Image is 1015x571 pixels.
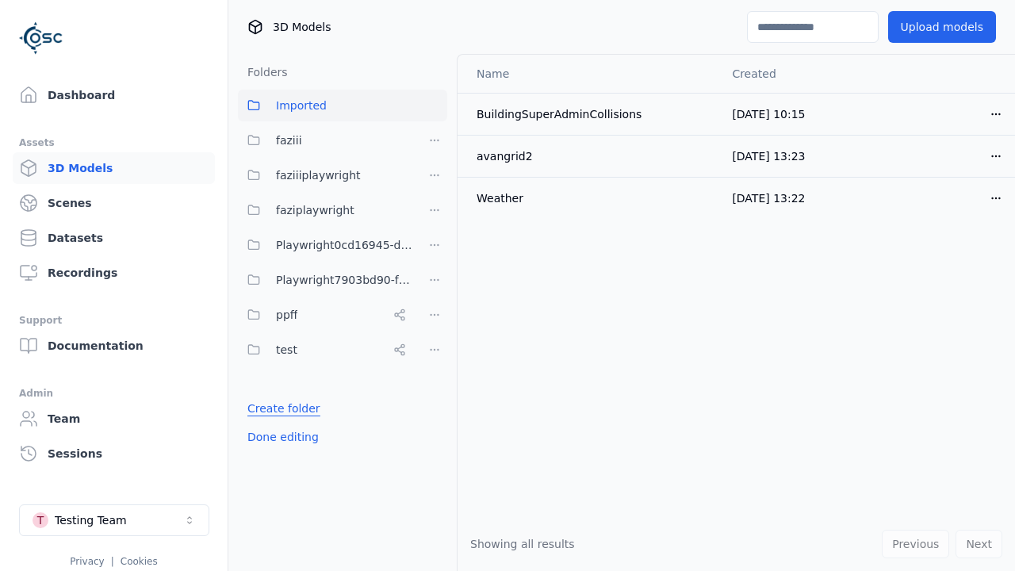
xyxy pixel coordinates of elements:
span: Playwright0cd16945-d24c-45f9-a8ba-c74193e3fd84 [276,236,412,255]
img: Logo [19,16,63,60]
a: Dashboard [13,79,215,111]
button: Upload models [888,11,996,43]
a: Create folder [247,400,320,416]
button: Done editing [238,423,328,451]
button: faziiiplaywright [238,159,412,191]
button: ppff [238,299,412,331]
div: Assets [19,133,209,152]
span: [DATE] 10:15 [732,108,805,121]
span: [DATE] 13:23 [732,150,805,163]
div: avangrid2 [477,148,707,164]
button: test [238,334,412,366]
span: test [276,340,297,359]
a: Scenes [13,187,215,219]
a: Documentation [13,330,215,362]
span: Showing all results [470,538,575,550]
a: Cookies [121,556,158,567]
span: faziplaywright [276,201,354,220]
span: 3D Models [273,19,331,35]
a: 3D Models [13,152,215,184]
a: Sessions [13,438,215,469]
th: Name [458,55,719,93]
span: | [111,556,114,567]
th: Created [719,55,868,93]
div: Support [19,311,209,330]
a: Team [13,403,215,435]
a: Privacy [70,556,104,567]
button: Select a workspace [19,504,209,536]
button: Playwright7903bd90-f1ee-40e5-8689-7a943bbd43ef [238,264,412,296]
span: [DATE] 13:22 [732,192,805,205]
a: Datasets [13,222,215,254]
button: faziplaywright [238,194,412,226]
div: T [33,512,48,528]
button: faziii [238,125,412,156]
div: BuildingSuperAdminCollisions [477,106,707,122]
div: Testing Team [55,512,127,528]
div: Weather [477,190,707,206]
div: Admin [19,384,209,403]
button: Playwright0cd16945-d24c-45f9-a8ba-c74193e3fd84 [238,229,412,261]
span: faziiiplaywright [276,166,361,185]
span: Imported [276,96,327,115]
a: Recordings [13,257,215,289]
button: Create folder [238,394,330,423]
span: ppff [276,305,297,324]
button: Imported [238,90,447,121]
span: faziii [276,131,302,150]
span: Playwright7903bd90-f1ee-40e5-8689-7a943bbd43ef [276,270,412,289]
h3: Folders [238,64,288,80]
